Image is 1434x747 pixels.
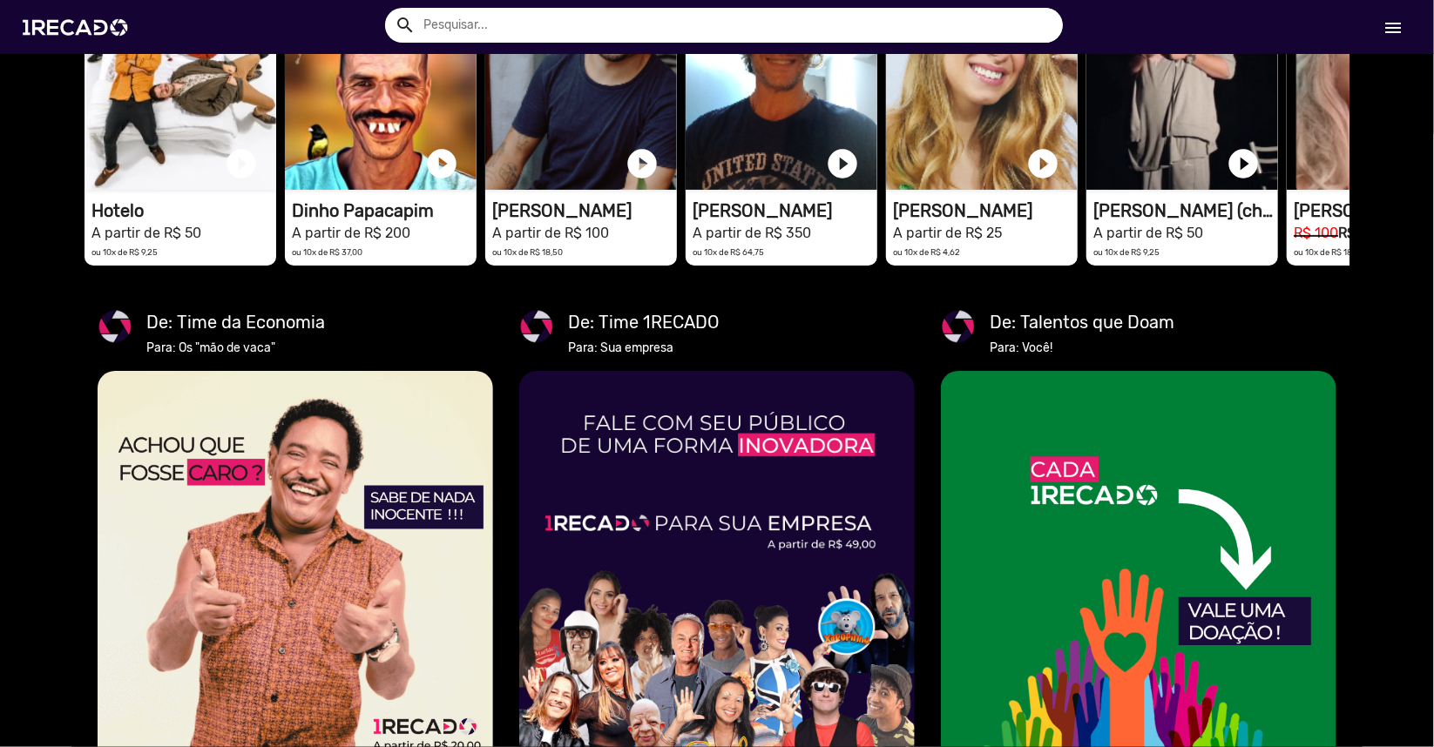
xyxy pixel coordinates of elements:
mat-card-title: De: Talentos que Doam [990,309,1174,335]
a: play_circle_filled [825,146,860,181]
mat-card-subtitle: Para: Você! [990,339,1174,357]
small: A partir de R$ 200 [292,225,410,241]
mat-icon: Example home icon [396,15,416,36]
small: ou 10x de R$ 18,50 [492,247,563,257]
small: A partir de R$ 350 [693,225,811,241]
mat-card-title: De: Time da Economia [146,309,325,335]
a: play_circle_filled [424,146,459,181]
small: A partir de R$ 50 [1093,225,1203,241]
small: ou 10x de R$ 9,25 [1093,247,1160,257]
button: Example home icon [389,9,420,39]
small: A partir de R$ 25 [893,225,1002,241]
small: ou 10x de R$ 18,31 [1294,247,1363,257]
h1: [PERSON_NAME] [492,200,677,221]
h1: Hotelo [91,200,276,221]
h1: [PERSON_NAME] [693,200,877,221]
input: Pesquisar... [411,8,1063,43]
a: play_circle_filled [625,146,660,181]
a: play_circle_filled [224,146,259,181]
small: ou 10x de R$ 37,00 [292,247,362,257]
h1: [PERSON_NAME] [893,200,1078,221]
h1: Dinho Papacapim [292,200,477,221]
mat-icon: Início [1383,17,1404,38]
mat-card-subtitle: Para: Os "mão de vaca" [146,339,325,357]
small: ou 10x de R$ 64,75 [693,247,764,257]
mat-card-title: De: Time 1RECADO [568,309,720,335]
small: A partir de R$ 50 [91,225,201,241]
small: R$ 100 [1294,225,1338,241]
a: play_circle_filled [1025,146,1060,181]
mat-card-subtitle: Para: Sua empresa [568,339,720,357]
h1: [PERSON_NAME] (churros) [1093,200,1278,221]
small: A partir de R$ 100 [492,225,609,241]
small: ou 10x de R$ 9,25 [91,247,158,257]
small: ou 10x de R$ 4,62 [893,247,960,257]
a: play_circle_filled [1226,146,1261,181]
b: R$ 99 [1338,225,1375,241]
